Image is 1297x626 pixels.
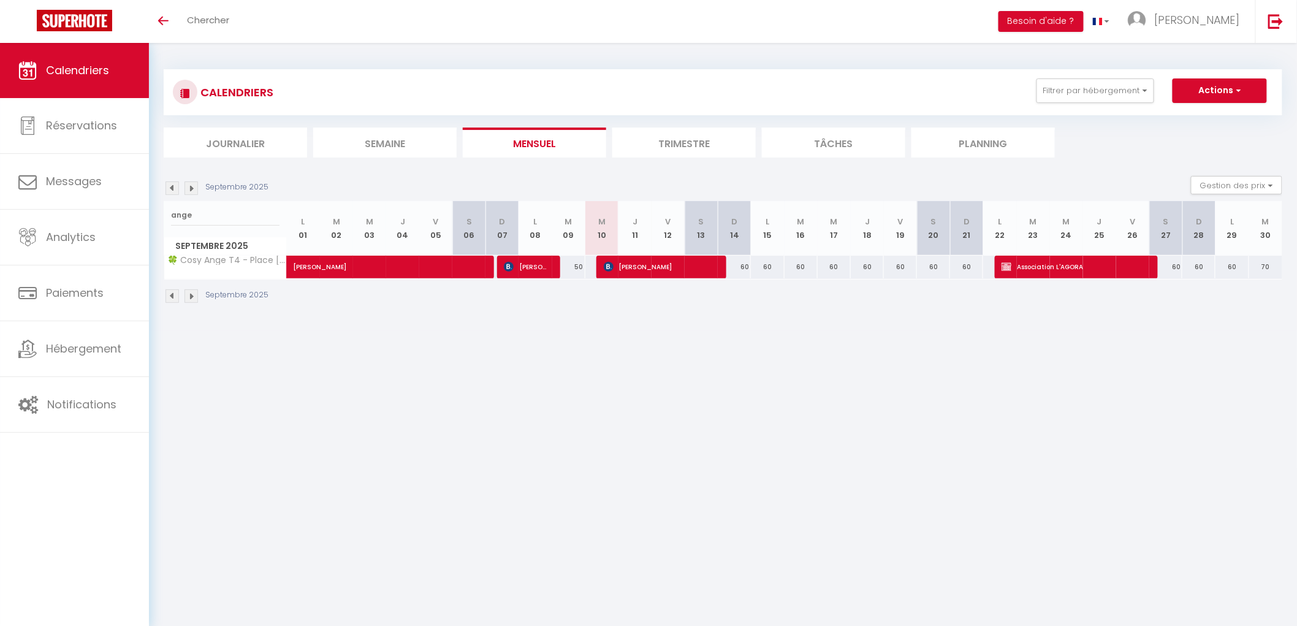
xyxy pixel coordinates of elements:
[333,216,340,227] abbr: M
[950,256,983,278] div: 60
[1130,216,1136,227] abbr: V
[320,201,353,256] th: 02
[751,256,784,278] div: 60
[1154,12,1240,28] span: [PERSON_NAME]
[1030,216,1037,227] abbr: M
[751,201,784,256] th: 15
[598,216,606,227] abbr: M
[604,255,714,278] span: [PERSON_NAME]
[37,10,112,31] img: Super Booking
[785,256,818,278] div: 60
[731,216,737,227] abbr: D
[911,128,1055,158] li: Planning
[1215,201,1249,256] th: 29
[287,256,320,279] a: [PERSON_NAME]
[205,289,268,301] p: Septembre 2025
[46,229,96,245] span: Analytics
[46,341,121,356] span: Hébergement
[1128,11,1146,29] img: ...
[1182,201,1215,256] th: 28
[313,128,457,158] li: Semaine
[585,201,618,256] th: 10
[884,201,917,256] th: 19
[964,216,970,227] abbr: D
[917,256,950,278] div: 60
[718,201,751,256] th: 14
[419,201,452,256] th: 05
[400,216,405,227] abbr: J
[187,13,229,26] span: Chercher
[519,201,552,256] th: 08
[287,201,320,256] th: 01
[1149,201,1182,256] th: 27
[499,216,505,227] abbr: D
[1097,216,1102,227] abbr: J
[1249,201,1282,256] th: 30
[534,216,538,227] abbr: L
[633,216,637,227] abbr: J
[433,216,439,227] abbr: V
[302,216,305,227] abbr: L
[552,201,585,256] th: 09
[1063,216,1070,227] abbr: M
[166,256,289,265] span: 🍀 Cosy Ange T4 - Place [GEOGRAPHIC_DATA] & Garage & Balcon
[46,118,117,133] span: Réservations
[652,201,685,256] th: 12
[46,174,102,189] span: Messages
[1173,78,1267,103] button: Actions
[1002,255,1145,278] span: Association L'AGORA
[485,201,519,256] th: 07
[950,201,983,256] th: 21
[1050,201,1083,256] th: 24
[1262,216,1269,227] abbr: M
[699,216,704,227] abbr: S
[998,11,1084,32] button: Besoin d'aide ?
[10,5,47,42] button: Ouvrir le widget de chat LiveChat
[1083,201,1116,256] th: 25
[884,256,917,278] div: 60
[762,128,905,158] li: Tâches
[1196,216,1202,227] abbr: D
[766,216,770,227] abbr: L
[983,201,1016,256] th: 22
[1182,256,1215,278] div: 60
[612,128,756,158] li: Trimestre
[1191,176,1282,194] button: Gestion des prix
[818,256,851,278] div: 60
[504,255,548,278] span: [PERSON_NAME]
[46,285,104,300] span: Paiements
[1149,256,1182,278] div: 60
[1249,256,1282,278] div: 70
[917,201,950,256] th: 20
[164,237,286,255] span: Septembre 2025
[366,216,373,227] abbr: M
[47,397,116,412] span: Notifications
[998,216,1002,227] abbr: L
[685,201,718,256] th: 13
[618,201,652,256] th: 11
[1017,201,1050,256] th: 23
[931,216,937,227] abbr: S
[452,201,485,256] th: 06
[293,249,462,272] span: [PERSON_NAME]
[552,256,585,278] div: 50
[353,201,386,256] th: 03
[1036,78,1154,103] button: Filtrer par hébergement
[865,216,870,227] abbr: J
[1116,201,1149,256] th: 26
[1268,13,1284,29] img: logout
[386,201,419,256] th: 04
[1231,216,1234,227] abbr: L
[818,201,851,256] th: 17
[565,216,572,227] abbr: M
[851,256,884,278] div: 60
[46,63,109,78] span: Calendriers
[1163,216,1169,227] abbr: S
[205,181,268,193] p: Septembre 2025
[164,128,307,158] li: Journalier
[463,128,606,158] li: Mensuel
[831,216,838,227] abbr: M
[718,256,751,278] div: 60
[1215,256,1249,278] div: 60
[197,78,273,106] h3: CALENDRIERS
